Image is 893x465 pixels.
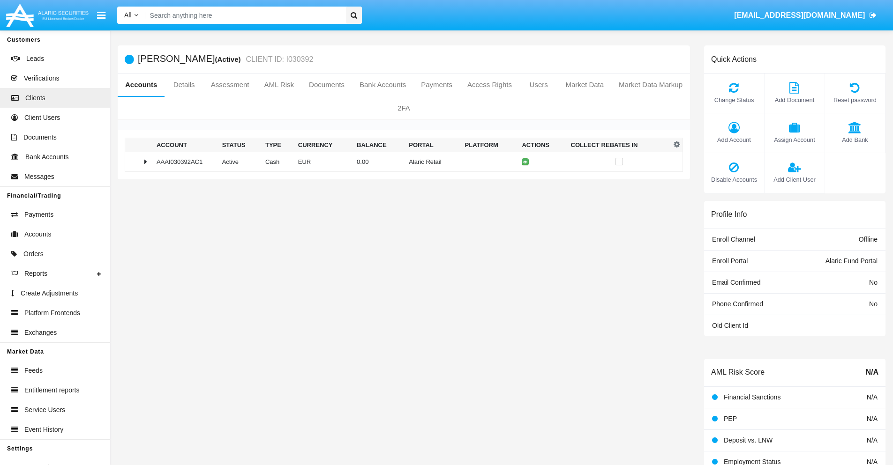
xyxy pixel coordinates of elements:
span: Add Document [769,96,820,104]
th: Collect Rebates In [567,138,671,152]
span: Email Confirmed [712,279,760,286]
th: Account [153,138,218,152]
a: All [117,10,145,20]
span: N/A [867,393,878,401]
span: Accounts [24,229,52,239]
a: 2FA [118,97,690,119]
span: Phone Confirmed [712,300,763,308]
span: Platform Frontends [24,308,80,318]
th: Type [262,138,294,152]
a: Bank Accounts [352,74,413,96]
span: Enroll Portal [712,257,748,265]
span: Feeds [24,366,43,376]
span: Leads [26,54,44,64]
div: (Active) [215,54,243,65]
span: N/A [865,367,878,378]
h6: Quick Actions [711,55,757,64]
a: Payments [413,74,460,96]
span: Event History [24,425,63,435]
span: Financial Sanctions [724,393,780,401]
span: Exchanges [24,328,57,338]
span: Documents [23,133,57,142]
span: Disable Accounts [709,175,759,184]
span: Old Client Id [712,322,748,329]
a: Users [519,74,558,96]
span: Change Status [709,96,759,104]
span: Add Bank [830,135,880,144]
span: No [869,279,878,286]
span: Reset password [830,96,880,104]
a: AML Risk [256,74,301,96]
a: [EMAIL_ADDRESS][DOMAIN_NAME] [730,2,881,29]
td: 0.00 [353,152,405,172]
a: Details [165,74,203,96]
a: Assessment [203,74,257,96]
span: Add Account [709,135,759,144]
span: Assign Account [769,135,820,144]
td: AAAI030392AC1 [153,152,218,172]
span: Reports [24,269,47,279]
input: Search [145,7,343,24]
span: Messages [24,172,54,182]
a: Accounts [118,74,165,96]
a: Market Data [558,74,611,96]
img: Logo image [5,1,90,29]
h6: Profile Info [711,210,747,219]
h6: AML Risk Score [711,368,765,376]
span: Client Users [24,113,60,123]
span: No [869,300,878,308]
small: CLIENT ID: I030392 [244,56,314,63]
td: EUR [294,152,353,172]
td: Active [218,152,262,172]
span: Create Adjustments [21,288,78,298]
td: Cash [262,152,294,172]
a: Documents [301,74,352,96]
span: Service Users [24,405,65,415]
span: PEP [724,415,737,422]
span: Bank Accounts [25,152,69,162]
span: Payments [24,210,53,220]
span: Entitlement reports [24,385,80,395]
span: [EMAIL_ADDRESS][DOMAIN_NAME] [734,11,865,19]
span: N/A [867,436,878,444]
span: Orders [23,249,44,259]
span: Offline [859,236,878,243]
th: Portal [405,138,461,152]
span: Deposit vs. LNW [724,436,773,444]
th: Currency [294,138,353,152]
h5: [PERSON_NAME] [138,54,313,65]
span: Enroll Channel [712,236,755,243]
th: Platform [461,138,518,152]
span: Verifications [24,74,59,83]
a: Access Rights [460,74,519,96]
th: Status [218,138,262,152]
th: Actions [518,138,567,152]
span: Alaric Fund Portal [825,257,878,265]
span: Add Client User [769,175,820,184]
td: Alaric Retail [405,152,461,172]
a: Market Data Markup [611,74,690,96]
span: All [124,11,132,19]
span: N/A [867,415,878,422]
th: Balance [353,138,405,152]
span: Clients [25,93,45,103]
